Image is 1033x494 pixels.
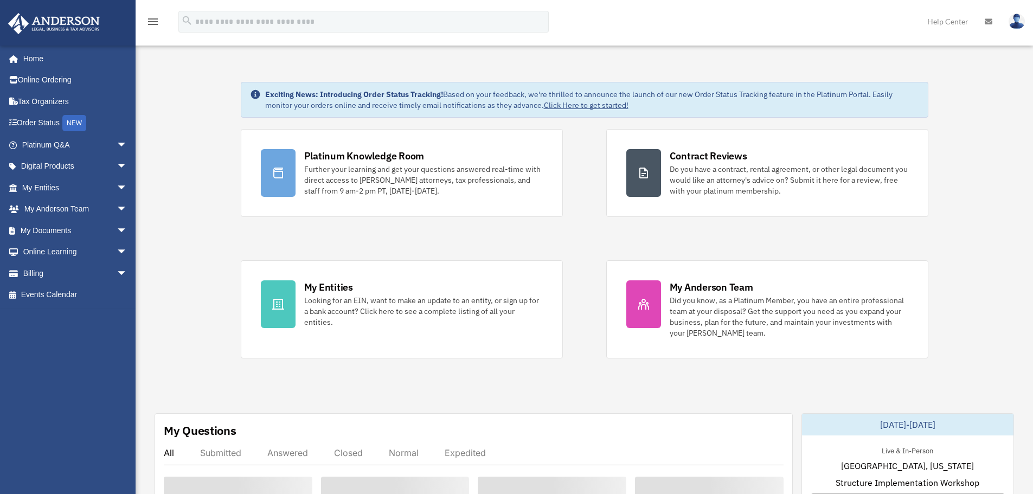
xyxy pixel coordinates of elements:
a: Online Ordering [8,69,144,91]
a: Platinum Knowledge Room Further your learning and get your questions answered real-time with dire... [241,129,563,217]
a: Tax Organizers [8,91,144,112]
span: arrow_drop_down [117,241,138,264]
div: Did you know, as a Platinum Member, you have an entire professional team at your disposal? Get th... [670,295,908,338]
a: My Anderson Team Did you know, as a Platinum Member, you have an entire professional team at your... [606,260,928,358]
div: Looking for an EIN, want to make an update to an entity, or sign up for a bank account? Click her... [304,295,543,328]
div: My Anderson Team [670,280,753,294]
a: Order StatusNEW [8,112,144,134]
span: arrow_drop_down [117,134,138,156]
a: Platinum Q&Aarrow_drop_down [8,134,144,156]
a: Home [8,48,138,69]
div: My Questions [164,422,236,439]
span: arrow_drop_down [117,177,138,199]
div: Platinum Knowledge Room [304,149,425,163]
span: Structure Implementation Workshop [836,476,979,489]
div: Contract Reviews [670,149,747,163]
a: Digital Productsarrow_drop_down [8,156,144,177]
a: Online Learningarrow_drop_down [8,241,144,263]
div: My Entities [304,280,353,294]
a: Click Here to get started! [544,100,628,110]
div: Submitted [200,447,241,458]
div: Expedited [445,447,486,458]
i: search [181,15,193,27]
a: Contract Reviews Do you have a contract, rental agreement, or other legal document you would like... [606,129,928,217]
div: Do you have a contract, rental agreement, or other legal document you would like an attorney's ad... [670,164,908,196]
div: Answered [267,447,308,458]
div: Based on your feedback, we're thrilled to announce the launch of our new Order Status Tracking fe... [265,89,919,111]
a: My Anderson Teamarrow_drop_down [8,198,144,220]
img: User Pic [1009,14,1025,29]
span: arrow_drop_down [117,198,138,221]
span: arrow_drop_down [117,156,138,178]
div: All [164,447,174,458]
div: Live & In-Person [873,444,942,455]
span: arrow_drop_down [117,220,138,242]
span: arrow_drop_down [117,262,138,285]
a: My Documentsarrow_drop_down [8,220,144,241]
a: Billingarrow_drop_down [8,262,144,284]
div: [DATE]-[DATE] [802,414,1013,435]
a: My Entitiesarrow_drop_down [8,177,144,198]
img: Anderson Advisors Platinum Portal [5,13,103,34]
a: My Entities Looking for an EIN, want to make an update to an entity, or sign up for a bank accoun... [241,260,563,358]
div: Further your learning and get your questions answered real-time with direct access to [PERSON_NAM... [304,164,543,196]
span: [GEOGRAPHIC_DATA], [US_STATE] [841,459,974,472]
div: Closed [334,447,363,458]
a: Events Calendar [8,284,144,306]
i: menu [146,15,159,28]
a: menu [146,19,159,28]
div: NEW [62,115,86,131]
div: Normal [389,447,419,458]
strong: Exciting News: Introducing Order Status Tracking! [265,89,443,99]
